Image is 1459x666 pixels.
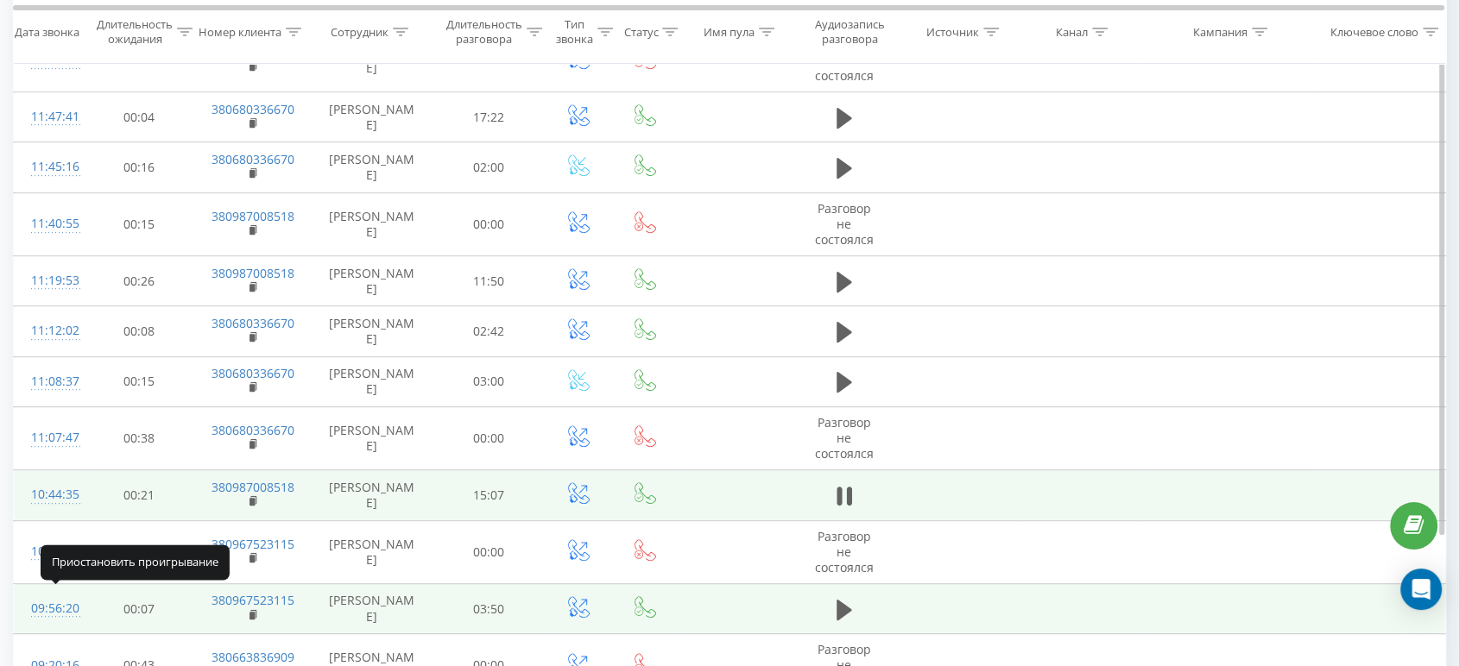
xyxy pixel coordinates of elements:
td: 00:00 [433,406,544,470]
td: [PERSON_NAME] [309,142,433,192]
td: 00:15 [84,356,194,406]
td: 03:00 [433,356,544,406]
a: 380987008518 [212,208,294,224]
div: Open Intercom Messenger [1400,569,1442,610]
td: 02:00 [433,142,544,192]
span: Разговор не состоялся [815,414,874,462]
div: Тип звонка [556,18,593,47]
td: 00:26 [84,256,194,306]
td: 00:08 [84,306,194,356]
td: 03:50 [433,584,544,634]
a: 380680336670 [212,422,294,438]
a: 380967523115 [212,536,294,552]
div: 11:47:41 [31,100,66,134]
div: 11:07:47 [31,421,66,455]
div: 10:28:59 [31,535,66,569]
td: [PERSON_NAME] [309,256,433,306]
div: Аудиозапись разговора [806,18,893,47]
div: 11:19:53 [31,264,66,298]
div: 11:08:37 [31,365,66,399]
td: [PERSON_NAME] [309,306,433,356]
td: [PERSON_NAME] [309,470,433,520]
td: 00:15 [84,192,194,256]
td: 00:00 [433,192,544,256]
td: [PERSON_NAME] [309,520,433,584]
div: Статус [623,25,658,40]
div: Номер клиента [199,25,281,40]
a: 380663836909 [212,649,294,665]
td: 00:38 [84,406,194,470]
div: Длительность разговора [446,18,522,47]
div: Канал [1056,25,1088,40]
div: Дата звонка [15,25,79,40]
a: 380680336670 [212,315,294,331]
td: [PERSON_NAME] [309,92,433,142]
div: 11:45:16 [31,150,66,184]
td: 00:21 [84,470,194,520]
a: 380987008518 [212,265,294,281]
td: [PERSON_NAME] [309,406,433,470]
div: 09:56:20 [31,592,66,625]
div: Кампания [1193,25,1247,40]
div: Ключевое слово [1330,25,1418,40]
div: Приостановить проигрывание [41,545,230,580]
td: 00:16 [84,520,194,584]
td: [PERSON_NAME] [309,192,433,256]
td: 02:42 [433,306,544,356]
td: [PERSON_NAME] [309,356,433,406]
td: 00:04 [84,92,194,142]
div: 10:44:35 [31,478,66,512]
td: 00:07 [84,584,194,634]
td: 17:22 [433,92,544,142]
div: Источник [926,25,979,40]
td: [PERSON_NAME] [309,584,433,634]
span: Разговор не состоялся [815,200,874,248]
span: Разговор не состоялся [815,528,874,575]
a: 380967523115 [212,592,294,608]
div: 11:40:55 [31,207,66,241]
div: Длительность ожидания [97,18,173,47]
div: Имя пула [704,25,755,40]
div: 11:12:02 [31,314,66,348]
td: 15:07 [433,470,544,520]
a: 380680336670 [212,101,294,117]
a: 380680336670 [212,151,294,167]
td: 00:00 [433,520,544,584]
div: Сотрудник [331,25,388,40]
a: 380680336670 [212,365,294,381]
a: 380987008518 [212,479,294,495]
td: 00:16 [84,142,194,192]
td: 11:50 [433,256,544,306]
